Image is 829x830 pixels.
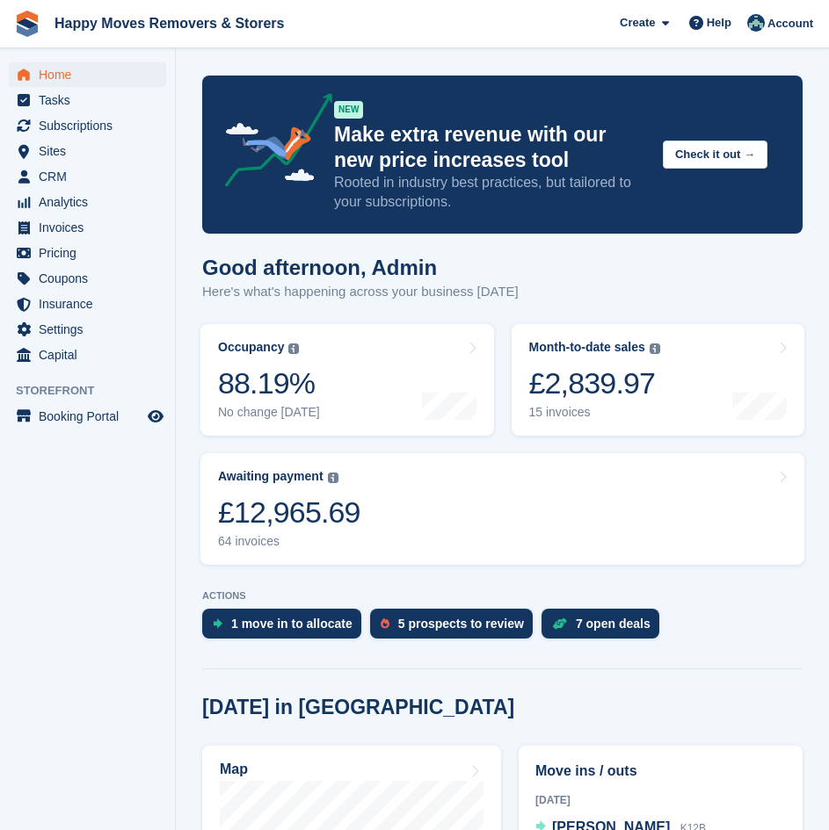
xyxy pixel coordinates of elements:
[620,14,655,32] span: Create
[552,617,567,630] img: deal-1b604bf984904fb50ccaf53a9ad4b4a5d6e5aea283cecdc64d6e3604feb123c2.svg
[39,62,144,87] span: Home
[529,340,645,355] div: Month-to-date sales
[381,618,389,629] img: prospect-51fa495bee0391a8d652442698ab0144808aea92771e9ea1ae160a38d050c398.svg
[200,453,804,565] a: Awaiting payment £12,965.69 64 invoices
[39,113,144,138] span: Subscriptions
[9,190,166,214] a: menu
[39,292,144,316] span: Insurance
[767,15,813,32] span: Account
[288,343,299,354] img: icon-info-grey-7440780725fd019a000dd9b08b2336e03edf1995a4989e88bcd33f0948082b44.svg
[334,101,363,119] div: NEW
[39,241,144,265] span: Pricing
[218,494,360,530] div: £12,965.69
[218,405,320,420] div: No change [DATE]
[39,215,144,240] span: Invoices
[218,534,360,549] div: 64 invoices
[39,317,144,342] span: Settings
[9,164,166,189] a: menu
[529,365,660,401] div: £2,839.97
[145,406,166,427] a: Preview store
[334,122,649,173] p: Make extra revenue with our new price increases tool
[9,292,166,316] a: menu
[39,139,144,163] span: Sites
[14,11,40,37] img: stora-icon-8386f47178a22dfd0bd8f6a31ec36ba5ce8667c1dd55bd0f319d3a0aa187defe.svg
[39,190,144,214] span: Analytics
[218,469,324,484] div: Awaiting payment
[535,792,786,808] div: [DATE]
[39,404,144,429] span: Booking Portal
[200,324,494,436] a: Occupancy 88.19% No change [DATE]
[334,173,649,212] p: Rooted in industry best practices, but tailored to your subscriptions.
[210,93,333,193] img: price-adjustments-announcement-icon-8257ccfd72463d97f412b2fc003d46551f7dbcb40ab6d574587a9cd5c0d94...
[202,282,519,302] p: Here's what's happening across your business [DATE]
[39,88,144,112] span: Tasks
[650,343,660,354] img: icon-info-grey-7440780725fd019a000dd9b08b2336e03edf1995a4989e88bcd33f0948082b44.svg
[218,365,320,401] div: 88.19%
[9,343,166,367] a: menu
[202,256,519,279] h1: Good afternoon, Admin
[328,473,338,483] img: icon-info-grey-7440780725fd019a000dd9b08b2336e03edf1995a4989e88bcd33f0948082b44.svg
[218,340,284,355] div: Occupancy
[9,241,166,265] a: menu
[576,617,651,631] div: 7 open deals
[39,343,144,367] span: Capital
[16,382,175,400] span: Storefront
[542,609,668,647] a: 7 open deals
[535,761,786,782] h2: Move ins / outs
[9,317,166,342] a: menu
[9,113,166,138] a: menu
[370,609,542,647] a: 5 prospects to review
[47,9,291,38] a: Happy Moves Removers & Storers
[231,617,353,631] div: 1 move in to allocate
[9,266,166,291] a: menu
[9,215,166,240] a: menu
[202,696,514,719] h2: [DATE] in [GEOGRAPHIC_DATA]
[202,609,370,647] a: 1 move in to allocate
[747,14,765,32] img: Admin
[512,324,805,436] a: Month-to-date sales £2,839.97 15 invoices
[9,88,166,112] a: menu
[9,139,166,163] a: menu
[39,164,144,189] span: CRM
[9,62,166,87] a: menu
[220,761,248,777] h2: Map
[213,618,222,629] img: move_ins_to_allocate_icon-fdf77a2bb77ea45bf5b3d319d69a93e2d87916cf1d5bf7949dd705db3b84f3ca.svg
[529,405,660,420] div: 15 invoices
[398,617,524,631] div: 5 prospects to review
[707,14,731,32] span: Help
[202,590,803,602] p: ACTIONS
[9,404,166,429] a: menu
[39,266,144,291] span: Coupons
[663,141,767,170] button: Check it out →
